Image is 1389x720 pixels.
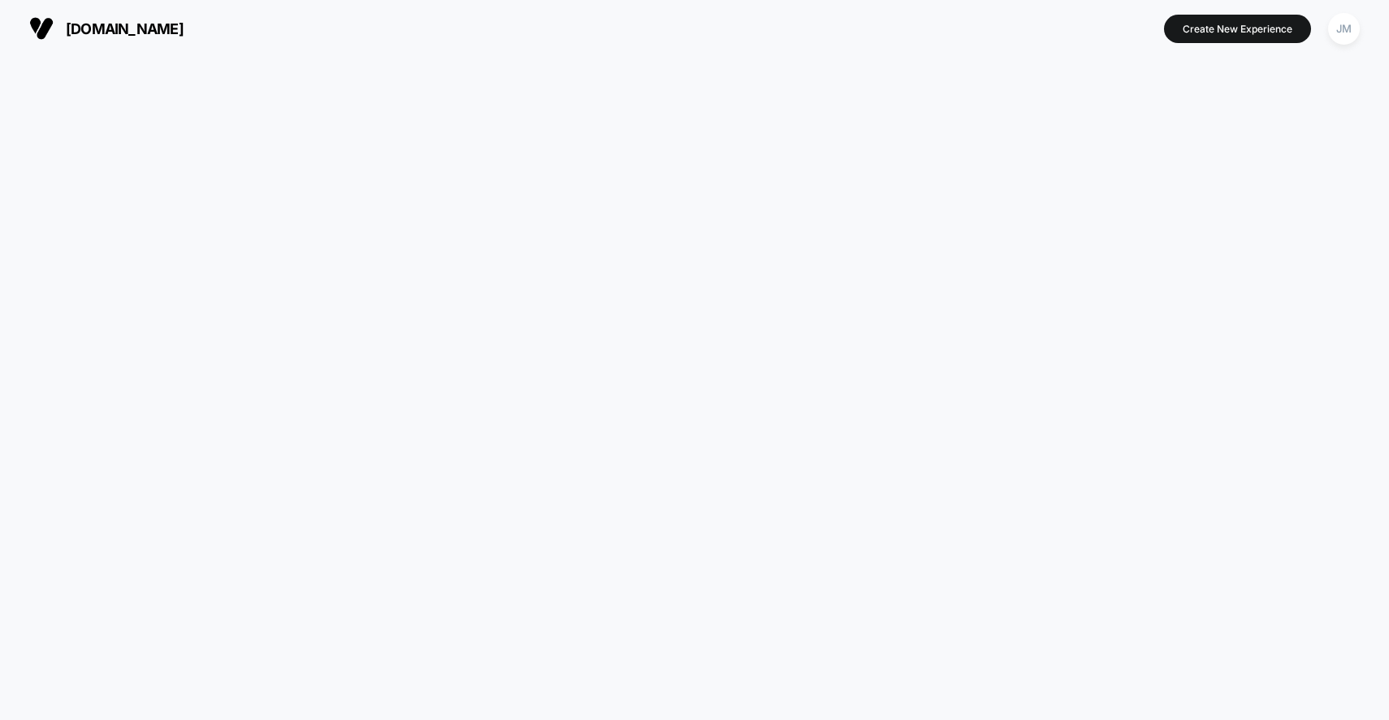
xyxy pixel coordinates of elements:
button: JM [1323,12,1365,46]
span: [DOMAIN_NAME] [66,20,184,37]
button: Create New Experience [1164,15,1311,43]
button: [DOMAIN_NAME] [24,15,188,41]
div: JM [1328,13,1360,45]
img: Visually logo [29,16,54,41]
